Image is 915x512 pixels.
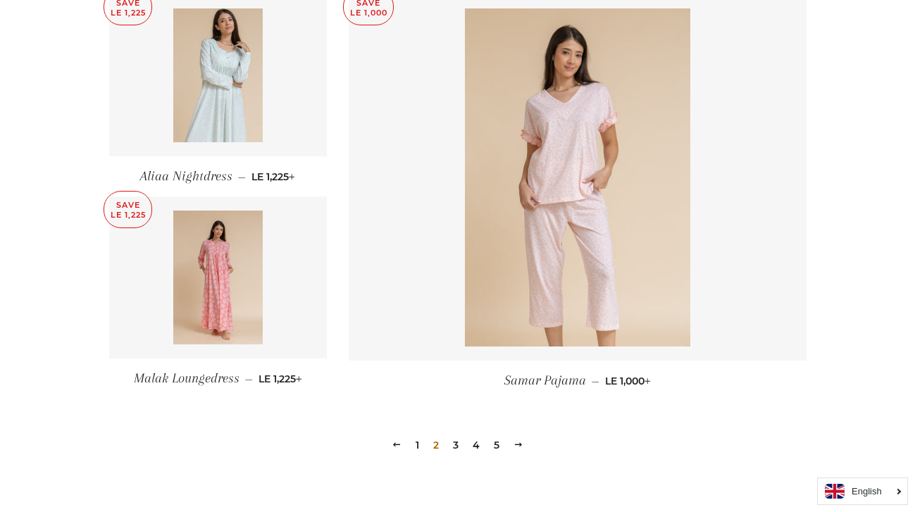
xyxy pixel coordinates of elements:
span: — [592,375,599,387]
span: Samar Pajama [504,373,586,388]
a: Malak Loungedress — LE 1,225 [109,358,328,399]
p: Save LE 1,225 [104,192,151,227]
i: English [852,487,882,496]
a: 3 [447,435,464,456]
span: LE 1,000 [605,375,651,387]
a: English [825,484,900,499]
span: LE 1,225 [259,373,302,385]
a: 5 [488,435,505,456]
span: Aliaa Nightdress [140,168,232,184]
a: Samar Pajama — LE 1,000 [349,361,807,401]
a: 4 [467,435,485,456]
span: Malak Loungedress [134,370,239,386]
span: 2 [428,435,444,456]
span: — [245,373,253,385]
a: Aliaa Nightdress — LE 1,225 [109,156,328,196]
a: 1 [410,435,425,456]
span: LE 1,225 [251,170,295,183]
span: — [238,170,246,183]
